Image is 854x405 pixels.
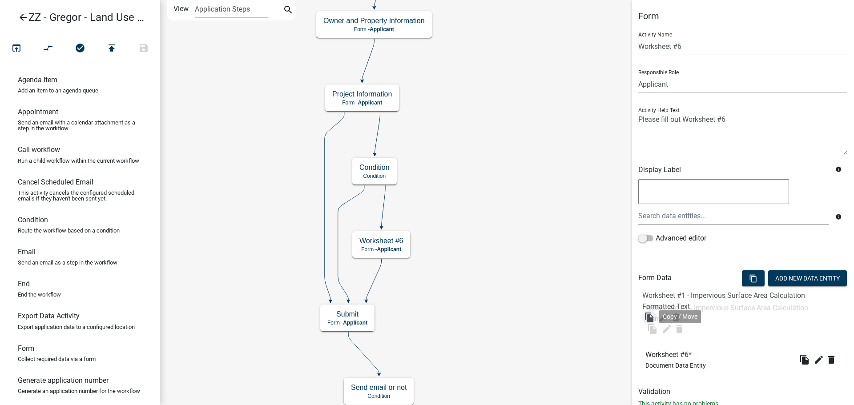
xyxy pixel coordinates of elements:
[18,324,135,330] p: Export application data to a configured location
[18,190,142,201] p: This activity cancels the configured scheduled emails if they haven't been sent yet.
[826,353,840,367] wm-modal-confirm: Delete
[370,26,394,32] span: Applicant
[0,39,32,58] button: Test Workflow
[359,246,403,253] p: Form -
[18,88,98,93] p: Add an item to an agenda queue
[742,270,765,286] button: content_copy
[645,362,706,369] span: Document Data Entity
[377,246,402,253] span: Applicant
[343,320,367,326] span: Applicant
[106,43,117,55] i: publish
[18,228,120,233] p: Route the workflow based on a condition
[826,353,840,367] button: delete
[128,39,160,58] button: Save
[18,120,142,131] p: Send an email with a calendar attachment as a step in the workflow
[327,310,367,318] h5: Submit
[351,393,407,399] p: Condition
[674,322,688,336] wm-modal-confirm: Delete
[18,388,140,394] p: Generate an application number for the workflow
[332,90,392,98] h5: Project Information
[674,322,688,336] button: delete
[645,315,688,322] span: Formatted Text
[359,173,390,179] p: Condition
[18,376,109,385] h6: Generate application number
[18,292,61,297] p: End the workflow
[64,39,96,58] button: No problems
[835,166,842,172] i: info
[647,324,658,334] i: file_copy
[835,214,842,220] i: info
[660,322,674,336] button: edit
[742,275,765,282] wm-modal-confirm: Bulk Actions
[18,260,117,265] p: Send an email as a step in the workflow
[661,324,672,334] i: edit
[638,207,829,225] input: Search data entities...
[359,237,403,245] h5: Worksheet #6
[798,353,812,367] button: file_copy
[638,11,847,21] h5: Form
[32,39,64,58] button: Auto Layout
[814,354,824,365] i: edit
[323,26,425,32] p: Form -
[18,145,60,154] h6: Call workflow
[638,273,672,282] h6: Form Data
[96,39,128,58] button: Publish
[18,108,58,116] h6: Appointment
[138,43,149,55] i: save
[332,100,392,106] p: Form -
[638,165,829,174] h6: Display Label
[7,7,146,28] a: ZZ - Gregor - Land Use Permit
[43,43,54,55] i: compare_arrows
[645,350,706,359] h6: Worksheet #6
[645,322,660,336] button: file_copy
[0,39,160,60] div: Workflow actions
[18,178,93,186] h6: Cancel Scheduled Email
[674,324,685,334] i: delete
[18,76,57,84] h6: Agenda item
[351,383,407,392] h5: Send email or not
[826,354,837,365] i: delete
[18,12,28,24] i: arrow_back
[18,356,96,362] p: Collect required data via a form
[749,274,757,283] i: content_copy
[358,100,382,106] span: Applicant
[359,163,390,172] h5: Condition
[768,270,847,286] button: Add New Data Entity
[323,16,425,25] h5: Owner and Property Information
[638,233,706,244] label: Advanced editor
[281,4,295,18] button: search
[75,43,85,55] i: check_circle
[638,387,847,396] h6: Validation
[18,344,34,353] h6: Form
[18,280,30,288] h6: End
[812,353,826,367] button: edit
[799,354,810,365] i: file_copy
[18,216,48,224] h6: Condition
[11,43,22,55] i: open_in_browser
[327,320,367,326] p: Form -
[283,4,294,17] i: search
[645,304,812,312] h6: Worksheet #1 - Impervious Surface Area Calculation
[18,312,80,320] h6: Export Data Activity
[18,158,139,164] p: Run a child workflow within the current workflow
[18,248,36,256] h6: Email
